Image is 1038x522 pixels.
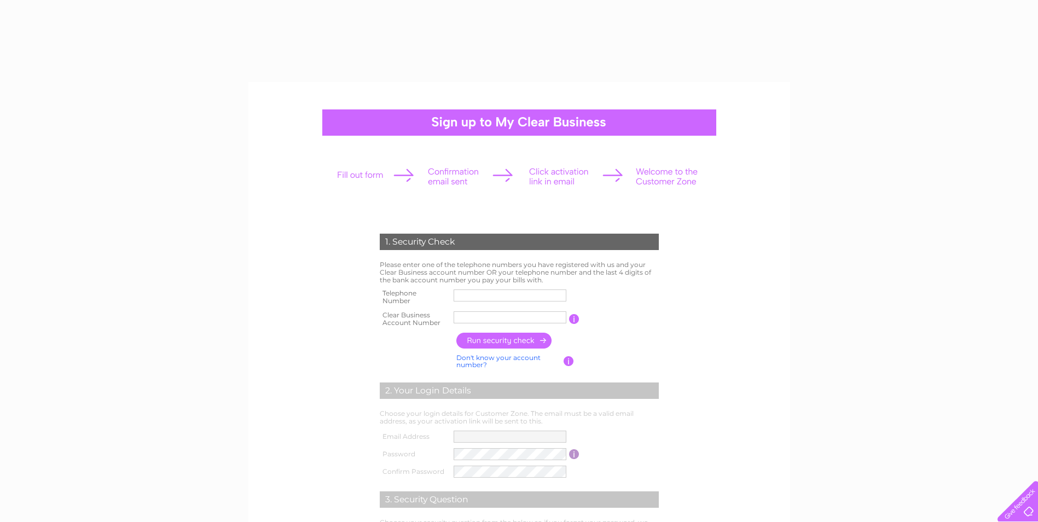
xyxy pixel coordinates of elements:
[380,234,659,250] div: 1. Security Check
[377,407,662,428] td: Choose your login details for Customer Zone. The email must be a valid email address, as your act...
[380,382,659,399] div: 2. Your Login Details
[377,258,662,286] td: Please enter one of the telephone numbers you have registered with us and your Clear Business acc...
[380,491,659,508] div: 3. Security Question
[569,314,579,324] input: Information
[569,449,579,459] input: Information
[377,463,451,480] th: Confirm Password
[564,356,574,366] input: Information
[456,353,541,369] a: Don't know your account number?
[377,445,451,463] th: Password
[377,286,451,308] th: Telephone Number
[377,308,451,330] th: Clear Business Account Number
[377,428,451,445] th: Email Address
